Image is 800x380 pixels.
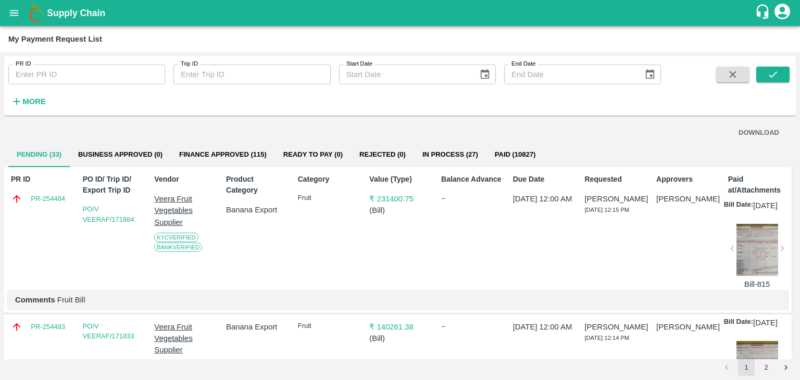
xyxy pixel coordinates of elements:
p: Paid at/Attachments [728,174,789,196]
button: In Process (27) [414,142,486,167]
label: PR ID [16,60,31,68]
input: Start Date [339,65,471,84]
button: open drawer [2,1,26,25]
button: Pending (33) [8,142,70,167]
div: -- [441,193,502,204]
p: [DATE] 12:00 AM [513,193,574,205]
p: Fruit [298,321,359,331]
input: End Date [504,65,636,84]
a: PO/V VEERAF/171833 [83,322,134,340]
button: More [8,93,48,110]
p: ₹ 231400.75 [369,193,430,205]
button: Go to page 2 [758,359,774,376]
p: [PERSON_NAME] [656,193,717,205]
button: Ready To Pay (0) [275,142,351,167]
div: -- [441,321,502,332]
p: Balance Advance [441,174,502,185]
p: [DATE] [753,317,778,328]
input: Enter Trip ID [173,65,330,84]
a: PO/V VEERAF/171884 [83,205,134,223]
button: Choose date [475,65,495,84]
p: PR ID [11,174,72,185]
p: PO ID/ Trip ID/ Export Trip ID [83,174,144,196]
span: [DATE] 12:15 PM [584,207,629,213]
p: Vendor [154,174,215,185]
strong: More [22,97,46,106]
p: [PERSON_NAME] [584,321,645,333]
p: Veera Fruit Vegetables Supplier [154,193,215,228]
p: Due Date [513,174,574,185]
b: Supply Chain [47,8,105,18]
a: PR-254484 [31,194,65,204]
a: Supply Chain [47,6,755,20]
label: End Date [511,60,535,68]
button: Business Approved (0) [70,142,171,167]
p: [PERSON_NAME] [584,193,645,205]
p: Veera Fruit Vegetables Supplier [154,321,215,356]
div: customer-support [755,4,773,22]
button: Go to next page [778,359,794,376]
p: [PERSON_NAME] [656,321,717,333]
div: My Payment Request List [8,32,102,46]
p: Category [298,174,359,185]
p: [DATE] 12:00 AM [513,321,574,333]
p: ₹ 140261.38 [369,321,430,333]
p: Bill Date: [724,200,753,211]
p: [DATE] [753,200,778,211]
p: ( Bill ) [369,333,430,344]
p: Bill-815 [736,278,778,290]
p: Value (Type) [369,174,430,185]
p: Fruit [298,193,359,203]
button: Paid (10827) [486,142,544,167]
label: Trip ID [181,60,198,68]
p: Requested [584,174,645,185]
p: Bill Date: [724,317,753,328]
p: Approvers [656,174,717,185]
button: Choose date [640,65,660,84]
button: page 1 [738,359,755,376]
button: DOWNLOAD [734,124,783,142]
button: Rejected (0) [351,142,414,167]
b: Comments [15,296,55,304]
p: ( Bill ) [369,205,430,216]
nav: pagination navigation [717,359,796,376]
p: Banana Export [226,204,287,216]
p: Banana Export [226,321,287,333]
p: Product Category [226,174,287,196]
button: Finance Approved (115) [171,142,275,167]
label: Start Date [346,60,372,68]
input: Enter PR ID [8,65,165,84]
span: KYC Verified [154,233,198,242]
span: [DATE] 12:14 PM [584,335,629,341]
span: Bank Verified [154,243,202,252]
p: Fruit Bill [15,294,781,306]
div: account of current user [773,2,792,24]
a: PR-254483 [31,322,65,332]
img: logo [26,3,47,23]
